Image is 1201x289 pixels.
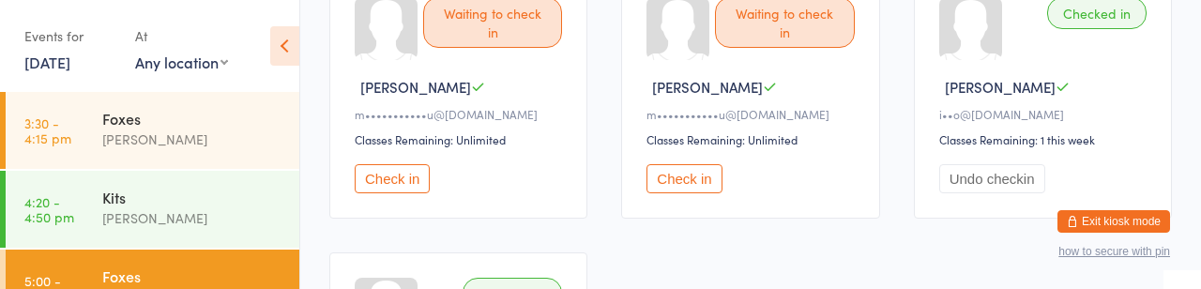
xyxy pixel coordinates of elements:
button: Exit kiosk mode [1057,210,1170,233]
div: Classes Remaining: 1 this week [939,131,1152,147]
time: 4:20 - 4:50 pm [24,194,74,224]
div: m•••••••••••u@[DOMAIN_NAME] [646,106,859,122]
div: At [135,21,228,52]
div: i••o@[DOMAIN_NAME] [939,106,1152,122]
span: [PERSON_NAME] [360,77,471,97]
div: [PERSON_NAME] [102,207,283,229]
button: Undo checkin [939,164,1045,193]
div: Kits [102,187,283,207]
span: [PERSON_NAME] [945,77,1056,97]
span: [PERSON_NAME] [652,77,763,97]
div: Foxes [102,108,283,129]
a: 4:20 -4:50 pmKits[PERSON_NAME] [6,171,299,248]
div: Events for [24,21,116,52]
div: [PERSON_NAME] [102,129,283,150]
button: Check in [646,164,722,193]
button: how to secure with pin [1058,245,1170,258]
div: Any location [135,52,228,72]
div: m•••••••••••u@[DOMAIN_NAME] [355,106,568,122]
div: Classes Remaining: Unlimited [355,131,568,147]
div: Foxes [102,266,283,286]
time: 3:30 - 4:15 pm [24,115,71,145]
div: Classes Remaining: Unlimited [646,131,859,147]
button: Check in [355,164,430,193]
a: 3:30 -4:15 pmFoxes[PERSON_NAME] [6,92,299,169]
a: [DATE] [24,52,70,72]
